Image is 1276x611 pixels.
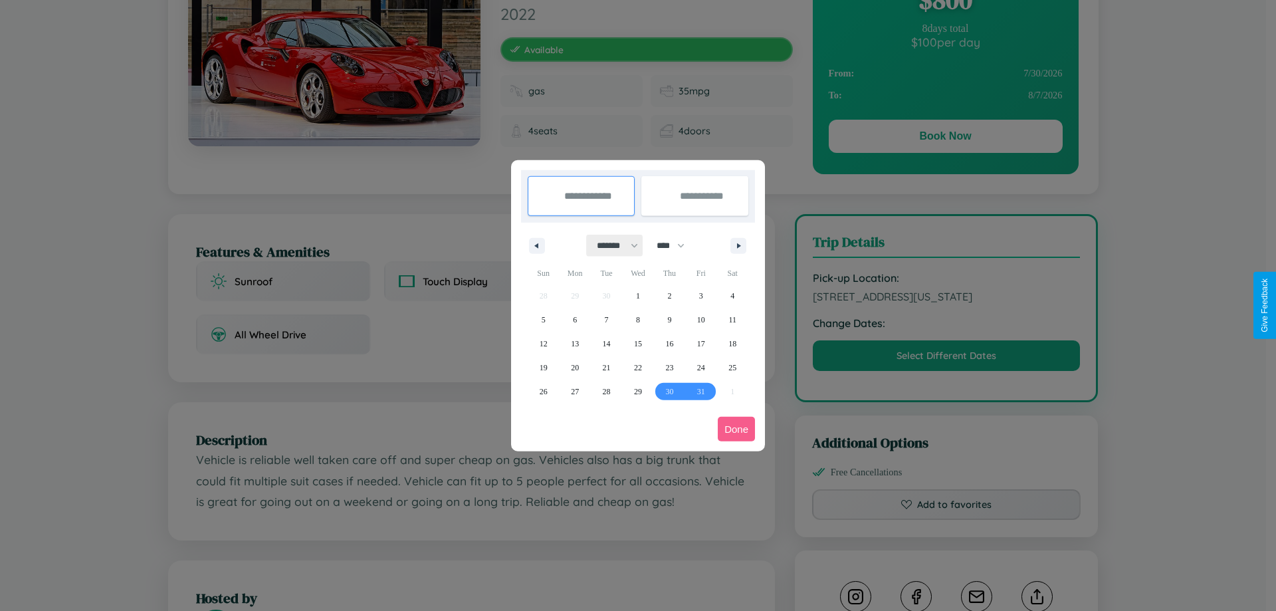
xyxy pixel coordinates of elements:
span: 19 [540,356,548,380]
span: 23 [665,356,673,380]
button: 12 [528,332,559,356]
span: 25 [728,356,736,380]
button: 27 [559,380,590,404]
button: 26 [528,380,559,404]
button: 4 [717,284,748,308]
button: 8 [622,308,653,332]
button: 13 [559,332,590,356]
button: 7 [591,308,622,332]
button: 2 [654,284,685,308]
span: 8 [636,308,640,332]
span: 26 [540,380,548,404]
button: 15 [622,332,653,356]
span: 31 [697,380,705,404]
button: 22 [622,356,653,380]
span: 22 [634,356,642,380]
button: 25 [717,356,748,380]
button: 6 [559,308,590,332]
button: 21 [591,356,622,380]
span: 14 [603,332,611,356]
div: Give Feedback [1260,279,1269,332]
span: 2 [667,284,671,308]
span: Wed [622,263,653,284]
span: 28 [603,380,611,404]
span: Sun [528,263,559,284]
button: 30 [654,380,685,404]
span: 24 [697,356,705,380]
span: 9 [667,308,671,332]
span: Fri [685,263,716,284]
span: 17 [697,332,705,356]
span: 1 [636,284,640,308]
button: 28 [591,380,622,404]
span: Sat [717,263,748,284]
button: 31 [685,380,716,404]
button: 24 [685,356,716,380]
span: 7 [605,308,609,332]
span: Mon [559,263,590,284]
button: 1 [622,284,653,308]
span: 29 [634,380,642,404]
button: 14 [591,332,622,356]
span: 21 [603,356,611,380]
button: 11 [717,308,748,332]
span: 18 [728,332,736,356]
button: 29 [622,380,653,404]
span: 16 [665,332,673,356]
button: 20 [559,356,590,380]
button: 16 [654,332,685,356]
span: 5 [542,308,546,332]
button: Done [718,417,755,441]
span: 4 [730,284,734,308]
span: Tue [591,263,622,284]
span: 20 [571,356,579,380]
button: 23 [654,356,685,380]
span: 11 [728,308,736,332]
span: 27 [571,380,579,404]
span: 3 [699,284,703,308]
button: 17 [685,332,716,356]
button: 18 [717,332,748,356]
button: 19 [528,356,559,380]
span: 6 [573,308,577,332]
span: 13 [571,332,579,356]
span: 30 [665,380,673,404]
span: 10 [697,308,705,332]
button: 10 [685,308,716,332]
button: 3 [685,284,716,308]
span: Thu [654,263,685,284]
button: 9 [654,308,685,332]
span: 12 [540,332,548,356]
button: 5 [528,308,559,332]
span: 15 [634,332,642,356]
